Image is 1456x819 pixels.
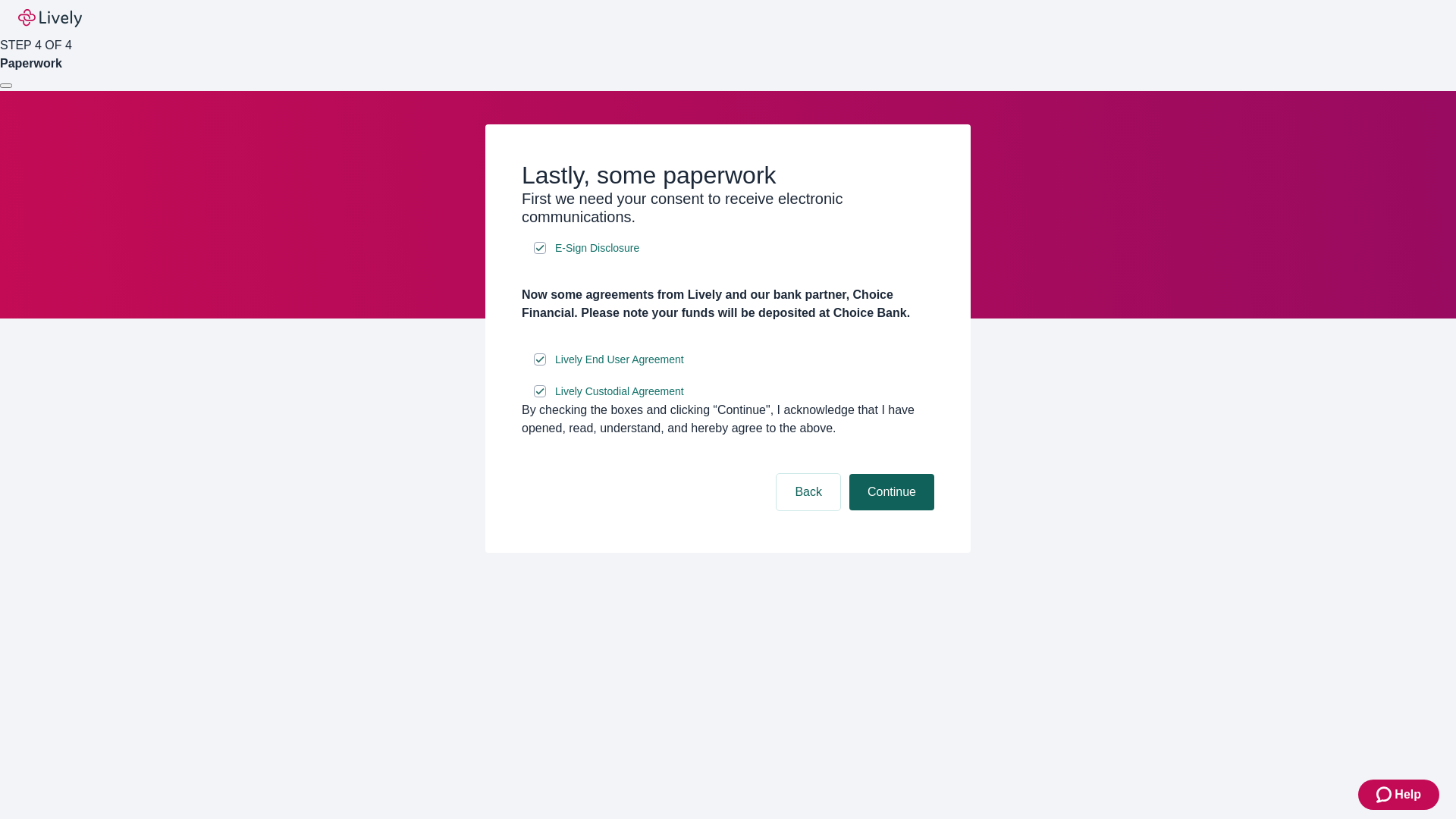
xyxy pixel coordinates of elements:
svg: Zendesk support icon [1376,786,1395,804]
h3: First we need your consent to receive electronic communications. [522,190,934,226]
span: E-Sign Disclosure [555,240,639,256]
a: e-sign disclosure document [552,382,687,401]
span: Lively Custodial Agreement [555,384,684,400]
button: Continue [849,474,934,510]
a: e-sign disclosure document [552,350,687,369]
button: Zendesk support iconHelp [1358,780,1439,810]
img: Lively [18,9,82,27]
button: Back [777,474,840,510]
a: e-sign disclosure document [552,239,642,258]
span: Lively End User Agreement [555,352,684,368]
span: Help [1395,786,1421,804]
h4: Now some agreements from Lively and our bank partner, Choice Financial. Please note your funds wi... [522,286,934,322]
h2: Lastly, some paperwork [522,161,934,190]
div: By checking the boxes and clicking “Continue", I acknowledge that I have opened, read, understand... [522,401,934,438]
